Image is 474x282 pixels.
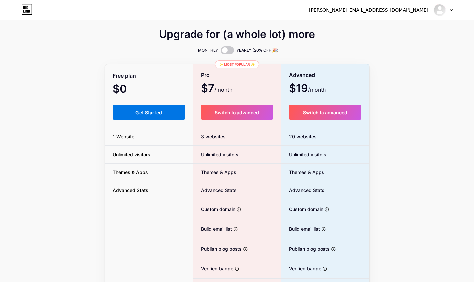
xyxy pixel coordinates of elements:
span: Custom domain [281,206,323,212]
span: 1 Website [105,133,142,140]
span: Themes & Apps [105,169,156,176]
span: Upgrade for (a whole lot) more [159,30,315,38]
span: Advanced [289,70,315,81]
div: 20 websites [281,128,369,146]
span: MONTHLY [198,47,218,54]
span: Publish blog posts [193,245,242,252]
span: /month [308,86,326,94]
span: Pro [201,70,210,81]
span: Unlimited visitors [105,151,158,158]
div: [PERSON_NAME][EMAIL_ADDRESS][DOMAIN_NAME] [309,7,428,14]
span: Build email list [193,225,232,232]
button: Switch to advanced [289,105,362,120]
span: Advanced Stats [281,187,324,194]
span: Advanced Stats [193,187,237,194]
span: $7 [201,84,232,94]
span: Get Started [135,110,162,115]
div: 3 websites [193,128,281,146]
div: ✨ Most popular ✨ [215,60,259,68]
span: Switch to advanced [215,110,259,115]
span: Verified badge [193,265,233,272]
span: Unlimited visitors [281,151,326,158]
button: Switch to advanced [201,105,273,120]
span: Advanced Stats [105,187,156,194]
span: Switch to advanced [303,110,347,115]
img: thobh [433,4,446,16]
span: /month [214,86,232,94]
span: $19 [289,84,326,94]
span: YEARLY (20% OFF 🎉) [237,47,279,54]
span: $0 [113,85,145,94]
span: Build email list [281,225,320,232]
span: Free plan [113,70,136,82]
span: Themes & Apps [193,169,236,176]
span: Unlimited visitors [193,151,238,158]
span: Custom domain [193,206,235,212]
span: Publish blog posts [281,245,330,252]
span: Themes & Apps [281,169,324,176]
button: Get Started [113,105,185,120]
span: Verified badge [281,265,321,272]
